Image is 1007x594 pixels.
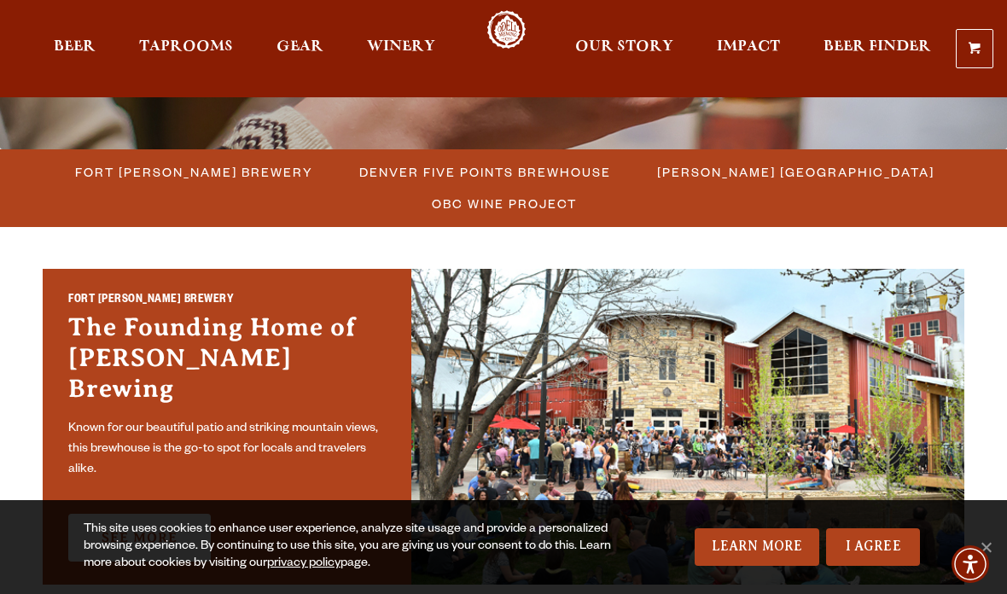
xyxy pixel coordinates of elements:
[474,10,538,49] a: Odell Home
[422,191,585,216] a: OBC Wine Project
[265,10,335,87] a: Gear
[695,528,820,566] a: Learn More
[824,40,931,54] span: Beer Finder
[717,40,780,54] span: Impact
[128,10,244,87] a: Taprooms
[657,160,934,184] span: [PERSON_NAME] [GEOGRAPHIC_DATA]
[647,160,943,184] a: [PERSON_NAME] [GEOGRAPHIC_DATA]
[432,191,577,216] span: OBC Wine Project
[359,160,611,184] span: Denver Five Points Brewhouse
[356,10,446,87] a: Winery
[349,160,620,184] a: Denver Five Points Brewhouse
[276,40,323,54] span: Gear
[706,10,791,87] a: Impact
[68,419,386,480] p: Known for our beautiful patio and striking mountain views, this brewhouse is the go-to spot for l...
[411,269,964,585] img: Fort Collins Brewery & Taproom'
[367,40,435,54] span: Winery
[267,557,341,571] a: privacy policy
[54,40,96,54] span: Beer
[65,160,322,184] a: Fort [PERSON_NAME] Brewery
[812,10,942,87] a: Beer Finder
[952,545,989,583] div: Accessibility Menu
[68,292,386,312] h2: Fort [PERSON_NAME] Brewery
[75,160,313,184] span: Fort [PERSON_NAME] Brewery
[826,528,920,566] a: I Agree
[564,10,684,87] a: Our Story
[43,10,107,87] a: Beer
[84,521,637,573] div: This site uses cookies to enhance user experience, analyze site usage and provide a personalized ...
[575,40,673,54] span: Our Story
[68,312,386,412] h3: The Founding Home of [PERSON_NAME] Brewing
[139,40,233,54] span: Taprooms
